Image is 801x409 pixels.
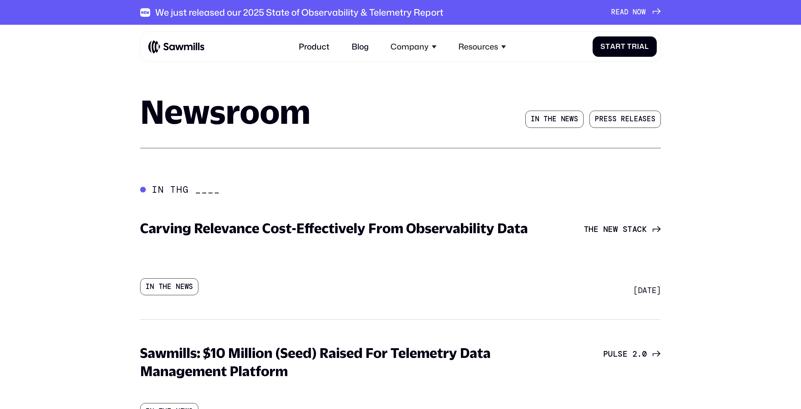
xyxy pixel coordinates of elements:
span: e [608,225,613,234]
span: t [621,43,625,51]
span: u [608,349,613,359]
span: h [589,225,593,234]
span: A [620,8,624,17]
a: Blog [346,36,375,58]
div: Company [385,36,442,58]
span: l [645,43,649,51]
a: Product [293,36,335,58]
a: Pressreleases [589,111,661,128]
div: In the news [140,278,198,295]
h1: Newsroom [140,95,310,128]
span: S [600,43,605,51]
a: Carving Relevance Cost-Effectively From Observability DataIn the newsTheNewStack[DATE] [133,212,668,302]
span: w [569,115,574,123]
span: T [584,225,589,234]
span: r [621,115,625,123]
span: n [535,115,539,123]
span: a [639,43,645,51]
a: READNOW [611,8,661,17]
span: N [633,8,637,17]
span: 0 [642,349,647,359]
h3: Sawmills: $10 Million (Seed) Raised For Telemetry Data Management Platform [140,344,541,380]
span: l [613,349,618,359]
span: k [642,225,647,234]
div: Company [390,42,429,52]
span: P [595,115,599,123]
span: . [637,349,642,359]
div: We just released our 2025 State of Observability & Telemetry Report [155,7,443,18]
span: s [642,115,647,123]
span: W [641,8,646,17]
span: S [623,225,627,234]
span: E [615,8,620,17]
span: n [561,115,565,123]
span: P [603,349,608,359]
span: i [637,43,639,51]
span: s [618,349,622,359]
span: D [624,8,629,17]
span: e [625,115,630,123]
div: Resources [458,42,498,52]
span: s [608,115,612,123]
span: t [605,43,610,51]
span: a [632,225,637,234]
span: c [637,225,642,234]
span: s [651,115,656,123]
span: 2 [632,349,637,359]
div: In thg ____ [152,184,220,195]
span: l [630,115,634,123]
span: a [610,43,615,51]
a: StartTrial [593,36,657,57]
span: e [594,225,598,234]
span: e [634,115,638,123]
span: r [632,43,637,51]
span: e [604,115,608,123]
span: t [627,225,632,234]
span: w [613,225,618,234]
span: O [637,8,641,17]
span: r [599,115,604,123]
span: e [552,115,557,123]
span: N [603,225,608,234]
span: e [565,115,569,123]
span: s [612,115,617,123]
span: t [543,115,548,123]
span: s [574,115,578,123]
span: T [627,43,632,51]
a: Inthenews [525,111,584,128]
span: e [647,115,651,123]
span: a [638,115,643,123]
span: r [615,43,621,51]
div: Resources [452,36,512,58]
span: e [623,349,627,359]
div: [DATE] [633,286,661,296]
span: I [531,115,535,123]
h3: Carving Relevance Cost-Effectively From Observability Data [140,219,528,237]
span: h [548,115,552,123]
span: R [611,8,615,17]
